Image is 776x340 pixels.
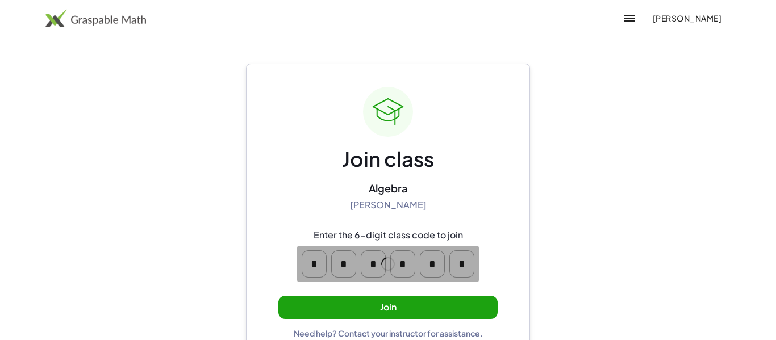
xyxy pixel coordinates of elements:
[294,328,483,338] div: Need help? Contact your instructor for assistance.
[278,296,498,319] button: Join
[342,146,434,173] div: Join class
[369,182,407,195] div: Algebra
[643,8,731,28] button: [PERSON_NAME]
[314,229,463,241] div: Enter the 6-digit class code to join
[652,13,721,23] span: [PERSON_NAME]
[350,199,427,211] div: [PERSON_NAME]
